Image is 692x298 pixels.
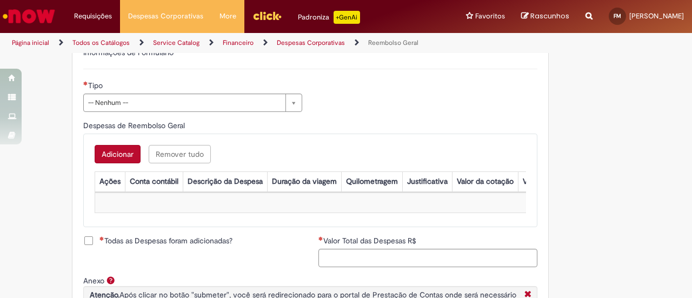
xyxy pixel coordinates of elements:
span: Requisições [74,11,112,22]
img: ServiceNow [1,5,57,27]
a: Página inicial [12,38,49,47]
th: Quilometragem [341,171,402,191]
th: Conta contábil [125,171,183,191]
span: [PERSON_NAME] [629,11,684,21]
span: Valor Total das Despesas R$ [323,236,418,246]
th: Valor da cotação [452,171,518,191]
input: Valor Total das Despesas R$ [318,249,537,267]
span: Rascunhos [530,11,569,21]
button: Add a row for Despesas de Reembolso Geral [95,145,141,163]
th: Duração da viagem [267,171,341,191]
span: Despesas de Reembolso Geral [83,121,187,130]
span: More [219,11,236,22]
a: Reembolso Geral [368,38,418,47]
span: Necessários [99,236,104,241]
span: -- Nenhum -- [88,94,280,111]
span: Despesas Corporativas [128,11,203,22]
th: Descrição da Despesa [183,171,267,191]
p: +GenAi [334,11,360,24]
a: Service Catalog [153,38,199,47]
span: Todas as Despesas foram adicionadas? [99,235,232,246]
th: Valor por Litro [518,171,575,191]
a: Todos os Catálogos [72,38,130,47]
span: Necessários [83,81,88,85]
span: Necessários [318,236,323,241]
ul: Trilhas de página [8,33,453,53]
span: FM [614,12,621,19]
span: Ajuda para Anexo [104,276,117,284]
th: Ações [95,171,125,191]
span: Tipo [88,81,105,90]
th: Justificativa [402,171,452,191]
a: Despesas Corporativas [277,38,345,47]
a: Financeiro [223,38,254,47]
a: Rascunhos [521,11,569,22]
label: Informações de Formulário [83,48,174,57]
span: Favoritos [475,11,505,22]
div: Padroniza [298,11,360,24]
label: Anexo [83,276,104,286]
img: click_logo_yellow_360x200.png [252,8,282,24]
